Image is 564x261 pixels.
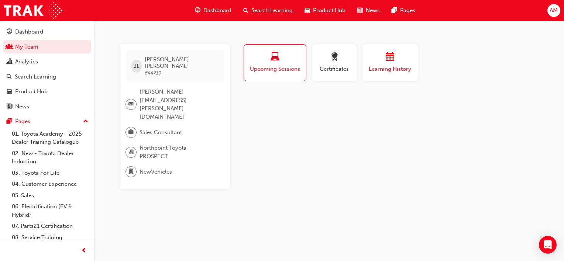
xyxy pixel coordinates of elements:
[140,144,219,160] span: Northpoint Toyota - PROSPECT
[195,6,200,15] span: guage-icon
[7,74,12,80] span: search-icon
[7,88,12,95] span: car-icon
[128,100,134,109] span: email-icon
[3,40,91,54] a: My Team
[3,55,91,69] a: Analytics
[366,6,380,15] span: News
[3,25,91,39] a: Dashboard
[15,73,56,81] div: Search Learning
[251,6,293,15] span: Search Learning
[9,178,91,190] a: 04. Customer Experience
[357,6,363,15] span: news-icon
[547,4,560,17] button: AM
[237,3,299,18] a: search-iconSearch Learning
[4,2,62,19] img: Trak
[3,100,91,114] a: News
[15,87,48,96] div: Product Hub
[9,167,91,179] a: 03. Toyota For Life
[140,168,172,176] span: NewVehicles
[9,148,91,167] a: 02. New - Toyota Dealer Induction
[134,62,140,70] span: JL
[9,201,91,220] a: 06. Electrification (EV & Hybrid)
[128,128,134,137] span: briefcase-icon
[189,3,237,18] a: guage-iconDashboard
[550,6,558,15] span: AM
[539,236,557,254] div: Open Intercom Messenger
[318,65,351,73] span: Certificates
[392,6,397,15] span: pages-icon
[9,128,91,148] a: 01. Toyota Academy - 2025 Dealer Training Catalogue
[7,44,12,51] span: people-icon
[15,58,38,66] div: Analytics
[299,3,351,18] a: car-iconProduct Hub
[140,128,182,137] span: Sales Consultant
[351,3,386,18] a: news-iconNews
[305,6,310,15] span: car-icon
[7,118,12,125] span: pages-icon
[330,52,339,62] span: award-icon
[9,220,91,232] a: 07. Parts21 Certification
[128,167,134,177] span: department-icon
[15,102,29,111] div: News
[83,117,88,126] span: up-icon
[3,24,91,115] button: DashboardMy TeamAnalyticsSearch LearningProduct HubNews
[312,44,357,81] button: Certificates
[15,117,30,126] div: Pages
[140,88,219,121] span: [PERSON_NAME][EMAIL_ADDRESS][PERSON_NAME][DOMAIN_NAME]
[313,6,345,15] span: Product Hub
[3,85,91,98] a: Product Hub
[368,65,412,73] span: Learning History
[7,59,12,65] span: chart-icon
[7,29,12,35] span: guage-icon
[145,70,161,76] span: 644719
[3,115,91,128] button: Pages
[145,56,218,69] span: [PERSON_NAME] [PERSON_NAME]
[7,104,12,110] span: news-icon
[271,52,279,62] span: laptop-icon
[128,147,134,157] span: organisation-icon
[3,70,91,84] a: Search Learning
[9,190,91,201] a: 05. Sales
[362,44,418,81] button: Learning History
[244,44,306,81] button: Upcoming Sessions
[250,65,300,73] span: Upcoming Sessions
[243,6,248,15] span: search-icon
[400,6,415,15] span: Pages
[15,28,43,36] div: Dashboard
[9,232,91,243] a: 08. Service Training
[81,246,87,255] span: prev-icon
[386,52,395,62] span: calendar-icon
[386,3,421,18] a: pages-iconPages
[203,6,231,15] span: Dashboard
